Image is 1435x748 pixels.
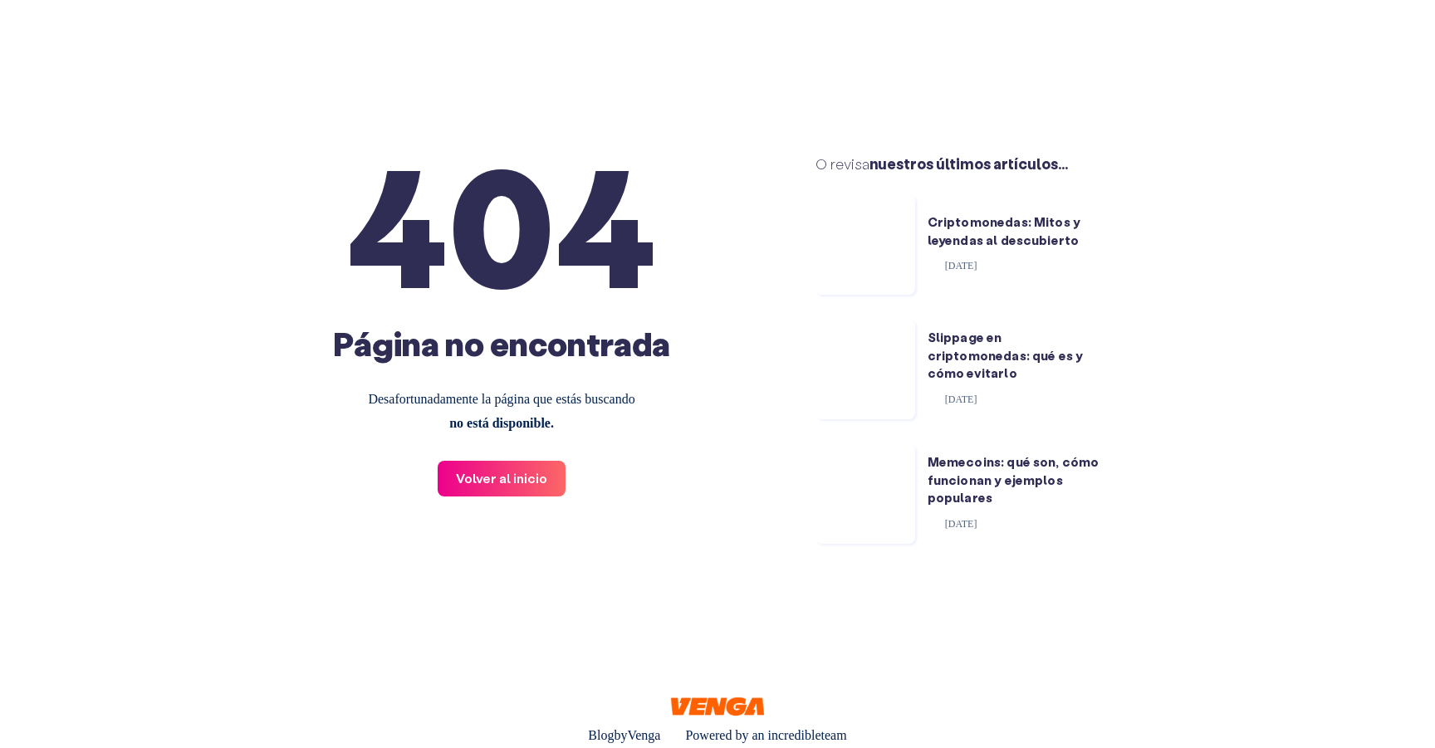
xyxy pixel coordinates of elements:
a: team [821,728,847,742]
span: 404 [346,115,657,331]
a: Venga [627,728,660,742]
time: [DATE] [928,394,977,405]
a: Volver al inicio [438,461,566,496]
p: by Powered by an incredible [588,724,846,748]
time: [DATE] [928,518,977,530]
a: Memecoins: qué son, cómo funcionan y ejemplos populares [928,453,1100,506]
strong: nuestros últimos artículos... [869,154,1068,174]
h1: Página no encontrada [254,124,748,363]
img: Blog de Venga [671,697,764,716]
p: Desafortunadamente la página que estás buscando [254,388,748,436]
h2: O revisa [815,153,1100,174]
a: Criptomonedas: Mitos y leyendas al descubierto [928,213,1080,248]
strong: no está disponible. [254,412,748,436]
time: [DATE] [928,260,977,271]
a: Blog [588,728,614,742]
a: Slippage en criptomonedas: qué es y cómo evitarlo [928,329,1083,382]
